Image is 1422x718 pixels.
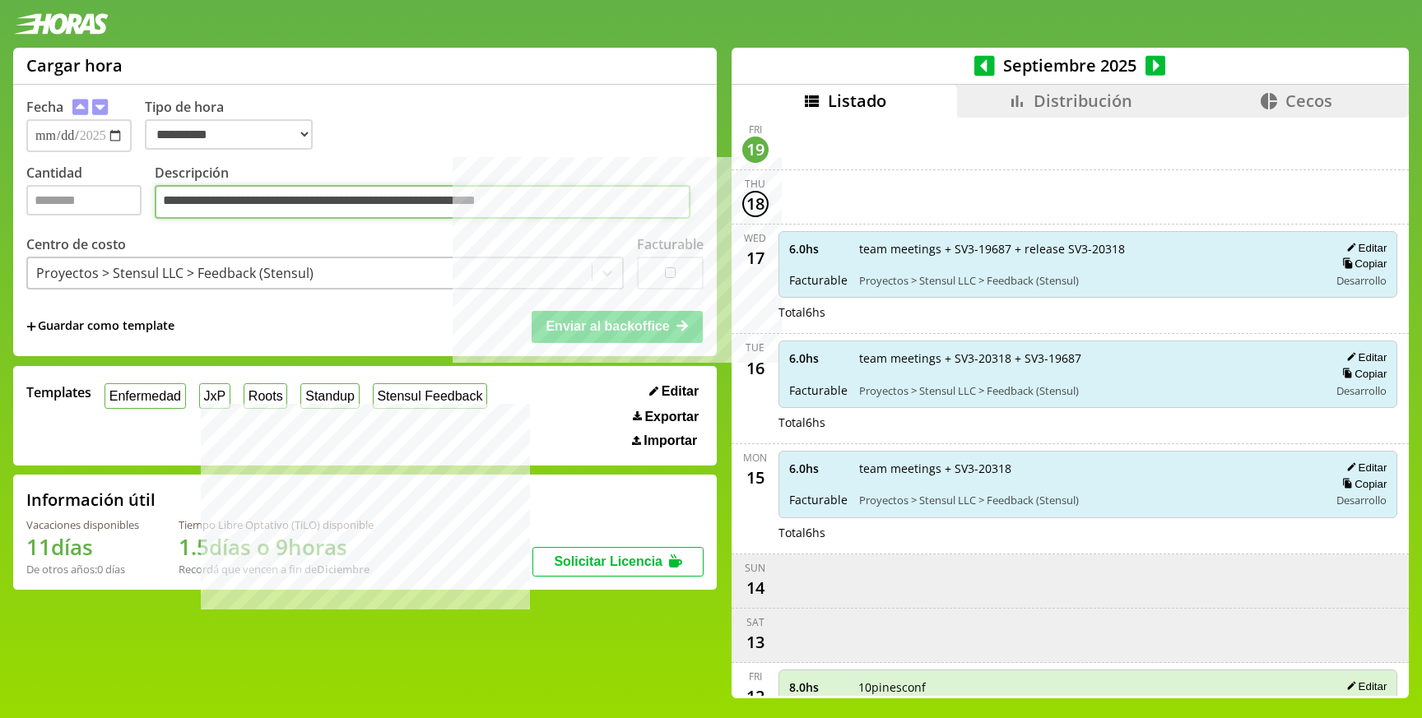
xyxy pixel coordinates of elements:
div: 14 [742,575,769,601]
button: Stensul Feedback [373,383,488,409]
b: Diciembre [317,562,369,577]
div: Total 6 hs [778,304,1398,320]
div: 17 [742,245,769,271]
span: Facturable [789,492,848,507]
button: Enfermedad [105,383,186,409]
span: team meetings + SV3-20318 [859,461,1318,476]
span: Importar [644,433,697,448]
span: +Guardar como template [26,317,174,336]
span: Templates [26,383,91,401]
div: scrollable content [732,118,1409,696]
span: Cecos [1285,90,1332,112]
textarea: Descripción [155,185,690,220]
div: Mon [743,451,767,465]
span: + [26,317,36,336]
button: Solicitar Licencia [532,547,704,577]
button: Copiar [1337,367,1387,381]
span: Editar [662,384,699,399]
div: Total 6 hs [778,525,1398,540]
button: Editar [1341,241,1387,255]
span: Facturable [789,382,848,398]
span: Exportar [644,410,699,424]
span: Listado [828,90,886,112]
button: Copiar [1337,477,1387,491]
label: Centro de costo [26,235,126,253]
span: Desarrollo [1336,493,1387,507]
span: 10pinesconf [858,679,1318,695]
span: 6.0 hs [789,350,848,366]
span: 6.0 hs [789,461,848,476]
span: Enviar al backoffice [546,319,669,333]
button: Editar [1341,350,1387,364]
button: Copiar [1337,696,1387,710]
div: Fri [749,123,762,137]
label: Tipo de hora [145,98,326,152]
div: Tiempo Libre Optativo (TiLO) disponible [179,517,374,532]
button: Copiar [1337,257,1387,271]
button: Standup [300,383,359,409]
h1: Cargar hora [26,54,123,76]
button: Editar [644,383,704,400]
div: Sat [746,615,764,629]
span: 6.0 hs [789,241,848,257]
button: Exportar [628,409,704,425]
div: Wed [744,231,766,245]
div: Recordá que vencen a fin de [179,562,374,577]
h1: 11 días [26,532,139,562]
span: Proyectos > Stensul LLC > Feedback (Stensul) [859,273,1318,288]
button: JxP [199,383,230,409]
div: Thu [745,177,765,191]
button: Editar [1341,679,1387,693]
label: Facturable [637,235,704,253]
div: Proyectos > Stensul LLC > Feedback (Stensul) [36,264,314,282]
div: Tue [746,340,764,354]
div: Total 6 hs [778,415,1398,430]
div: 16 [742,354,769,381]
span: Distribución [1034,90,1132,112]
span: Desarrollo [1336,383,1387,398]
select: Tipo de hora [145,119,313,150]
div: De otros años: 0 días [26,562,139,577]
div: Vacaciones disponibles [26,517,139,532]
label: Descripción [155,164,704,224]
div: Sun [745,561,765,575]
div: 13 [742,629,769,655]
span: 8.0 hs [789,679,847,695]
button: Editar [1341,461,1387,475]
span: Proyectos > Stensul LLC > Feedback (Stensul) [859,383,1318,398]
span: team meetings + SV3-19687 + release SV3-20318 [859,241,1318,257]
button: Roots [244,383,287,409]
span: Solicitar Licencia [554,554,662,568]
span: Proyectos > Stensul LLC > Feedback (Stensul) [859,493,1318,507]
span: Desarrollo [1336,273,1387,288]
div: Fri [749,669,762,683]
label: Fecha [26,98,63,116]
label: Cantidad [26,164,155,224]
div: 19 [742,137,769,163]
span: Facturable [789,272,848,288]
div: 18 [742,191,769,217]
span: Septiembre 2025 [995,54,1145,76]
input: Cantidad [26,185,142,215]
div: 12 [742,683,769,710]
button: Enviar al backoffice [532,311,703,342]
span: team meetings + SV3-20318 + SV3-19687 [859,350,1318,366]
h2: Información útil [26,489,156,511]
h1: 1.5 días o 9 horas [179,532,374,562]
div: 15 [742,465,769,491]
img: logotipo [13,13,109,35]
